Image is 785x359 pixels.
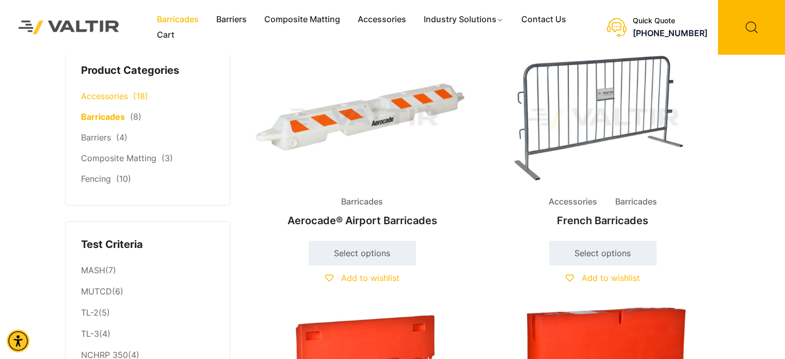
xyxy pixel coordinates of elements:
h4: Test Criteria [81,237,214,253]
span: Accessories [541,194,605,210]
a: Accessories [349,12,415,27]
a: Composite Matting [81,153,156,163]
li: (5) [81,303,214,324]
span: (18) [133,91,148,101]
span: (8) [130,112,141,122]
a: MASH [81,265,105,275]
div: Accessibility Menu [7,330,29,352]
a: call (888) 496-3625 [633,28,708,38]
img: Accessories [491,52,714,185]
a: Accessories BarricadesFrench Barricades [491,52,714,232]
img: Barricades [251,52,474,185]
li: (4) [81,324,214,345]
span: Barricades [607,194,665,210]
a: Barriers [81,132,111,143]
span: Add to wishlist [582,273,640,283]
h2: French Barricades [491,209,714,232]
a: Industry Solutions [415,12,512,27]
a: Barriers [207,12,255,27]
h2: Aerocade® Airport Barricades [251,209,474,232]
span: Barricades [333,194,391,210]
a: Barricades [81,112,125,122]
a: MUTCD [81,286,112,296]
a: BarricadesAerocade® Airport Barricades [251,52,474,232]
a: Barricades [148,12,207,27]
a: Accessories [81,91,128,101]
a: Fencing [81,174,111,184]
a: TL-2 [81,307,99,318]
li: (6) [81,282,214,303]
img: Valtir Rentals [8,10,130,44]
a: Contact Us [512,12,575,27]
a: Select options for “French Barricades” [549,241,656,266]
div: Quick Quote [633,17,708,25]
span: (3) [162,153,173,163]
span: (10) [116,174,131,184]
a: TL-3 [81,329,99,339]
a: Cart [148,27,183,43]
h4: Product Categories [81,63,214,79]
span: (4) [116,132,127,143]
a: Add to wishlist [566,273,640,283]
a: Add to wishlist [325,273,399,283]
span: Add to wishlist [341,273,399,283]
a: Select options for “Aerocade® Airport Barricades” [309,241,416,266]
a: Composite Matting [255,12,349,27]
li: (7) [81,260,214,281]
